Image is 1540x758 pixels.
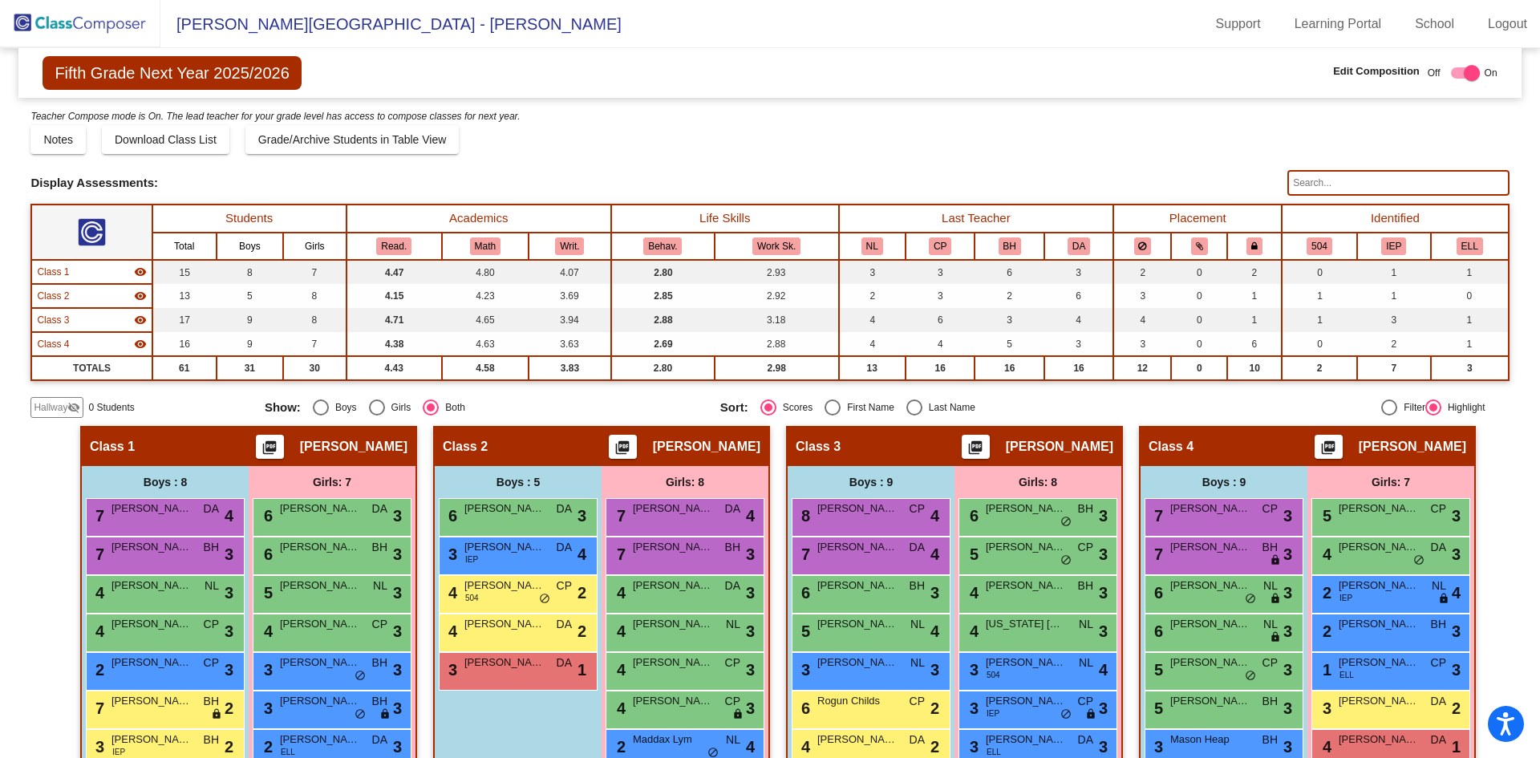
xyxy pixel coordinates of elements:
[611,260,715,284] td: 2.80
[1287,170,1509,196] input: Search...
[1171,284,1227,308] td: 0
[1170,539,1250,555] span: [PERSON_NAME] [PERSON_NAME]
[1283,581,1292,605] span: 3
[134,290,147,302] mat-icon: visibility
[442,308,529,332] td: 4.65
[225,504,233,528] span: 4
[346,332,442,356] td: 4.38
[265,400,301,415] span: Show:
[1113,356,1171,380] td: 12
[1078,501,1093,517] span: BH
[34,400,67,415] span: Hallway
[1307,466,1474,498] div: Girls: 7
[557,578,572,594] span: CP
[930,504,939,528] span: 4
[152,332,217,356] td: 16
[841,400,894,415] div: First Name
[280,539,360,555] span: [PERSON_NAME]
[37,265,69,279] span: Class 1
[1339,501,1419,517] span: [PERSON_NAME]
[910,578,925,594] span: BH
[539,593,550,606] span: do_not_disturb_alt
[930,581,939,605] span: 3
[577,581,586,605] span: 2
[1099,504,1108,528] span: 3
[1359,439,1466,455] span: [PERSON_NAME]
[1319,439,1338,461] mat-icon: picture_as_pdf
[1283,504,1292,528] span: 3
[1227,284,1282,308] td: 1
[1171,233,1227,260] th: Keep with students
[613,439,632,461] mat-icon: picture_as_pdf
[966,545,979,563] span: 5
[280,501,360,517] span: [PERSON_NAME]
[975,260,1044,284] td: 6
[43,56,301,90] span: Fifth Grade Next Year 2025/2026
[906,356,975,380] td: 16
[91,545,104,563] span: 7
[1431,260,1509,284] td: 1
[464,501,545,517] span: [PERSON_NAME]
[88,400,134,415] span: 0 Students
[1170,501,1250,517] span: [PERSON_NAME]
[1006,439,1113,455] span: [PERSON_NAME]
[37,337,69,351] span: Class 4
[443,439,488,455] span: Class 2
[611,308,715,332] td: 2.88
[90,439,135,455] span: Class 1
[442,284,529,308] td: 4.23
[577,504,586,528] span: 3
[1227,332,1282,356] td: 6
[280,578,360,594] span: [PERSON_NAME]
[283,284,346,308] td: 8
[439,400,465,415] div: Both
[797,545,810,563] span: 7
[300,439,407,455] span: [PERSON_NAME]
[929,237,951,255] button: CP
[1227,233,1282,260] th: Keep with teacher
[1475,11,1540,37] a: Logout
[715,356,839,380] td: 2.98
[975,233,1044,260] th: Bailey Heide
[1282,233,1357,260] th: 504 Plan
[529,332,611,356] td: 3.63
[1357,356,1431,380] td: 7
[1262,539,1278,556] span: BH
[111,501,192,517] span: [PERSON_NAME] [PERSON_NAME]
[346,205,611,233] th: Academics
[966,507,979,525] span: 6
[999,237,1021,255] button: BH
[249,466,415,498] div: Girls: 7
[329,400,357,415] div: Boys
[797,507,810,525] span: 8
[346,356,442,380] td: 4.43
[442,332,529,356] td: 4.63
[1357,260,1431,284] td: 1
[1402,11,1467,37] a: School
[470,237,500,255] button: Math
[31,356,152,380] td: TOTALS
[966,439,985,461] mat-icon: picture_as_pdf
[1262,501,1278,517] span: CP
[1339,578,1419,594] span: [PERSON_NAME]
[115,133,217,146] span: Download Class List
[1078,578,1093,594] span: BH
[245,125,460,154] button: Grade/Archive Students in Table View
[1441,400,1485,415] div: Highlight
[111,539,192,555] span: [PERSON_NAME]
[225,542,233,566] span: 3
[613,507,626,525] span: 7
[283,356,346,380] td: 30
[611,356,715,380] td: 2.80
[975,284,1044,308] td: 2
[1413,554,1424,567] span: do_not_disturb_alt
[613,545,626,563] span: 7
[152,233,217,260] th: Total
[1203,11,1274,37] a: Support
[975,356,1044,380] td: 16
[1282,332,1357,356] td: 0
[1150,545,1163,563] span: 7
[1315,435,1343,459] button: Print Students Details
[1068,237,1090,255] button: DA
[82,466,249,498] div: Boys : 8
